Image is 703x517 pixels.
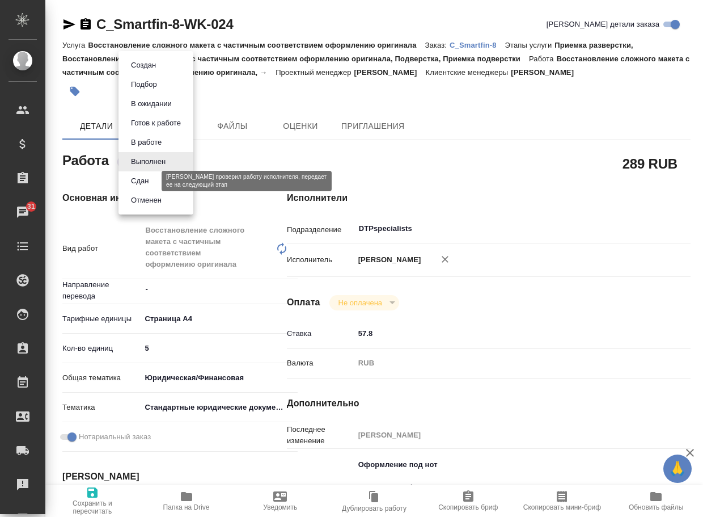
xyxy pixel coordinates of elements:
[128,136,165,149] button: В работе
[128,59,159,72] button: Создан
[128,117,184,129] button: Готов к работе
[128,98,175,110] button: В ожидании
[128,78,160,91] button: Подбор
[128,194,165,207] button: Отменен
[128,155,169,168] button: Выполнен
[128,175,152,187] button: Сдан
